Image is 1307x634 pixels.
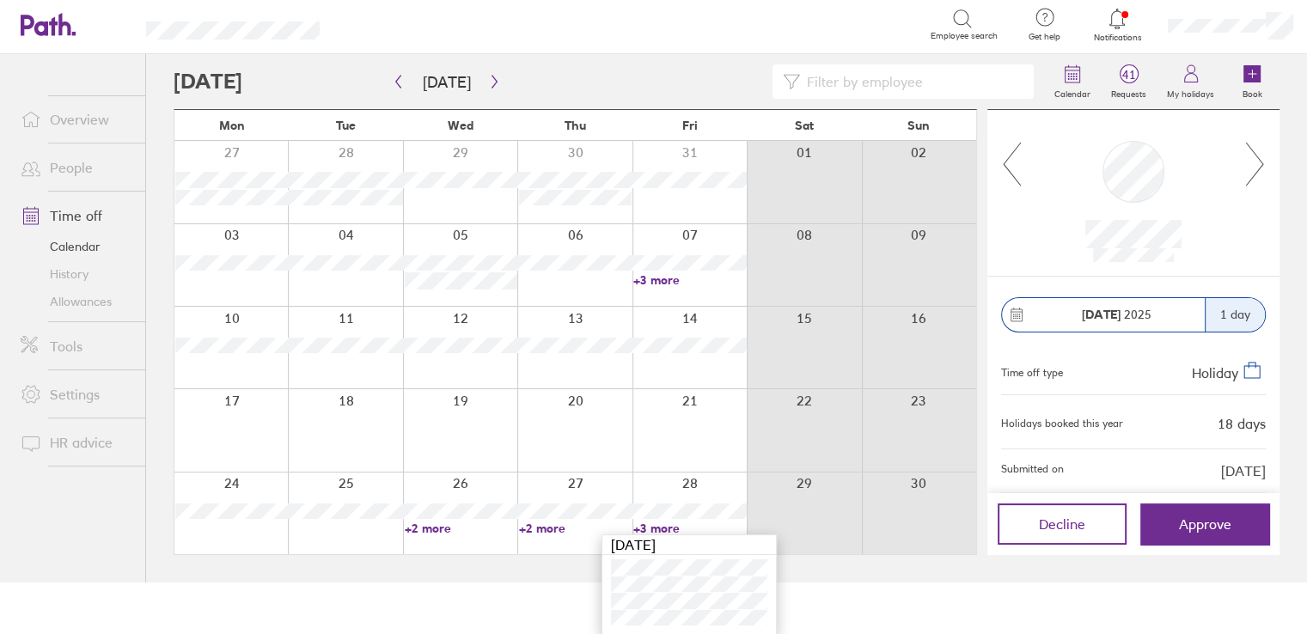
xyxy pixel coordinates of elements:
[7,288,145,315] a: Allowances
[409,68,485,96] button: [DATE]
[907,119,930,132] span: Sun
[1090,7,1145,43] a: Notifications
[1090,33,1145,43] span: Notifications
[1001,418,1123,430] div: Holidays booked this year
[1101,54,1157,109] a: 41Requests
[998,503,1127,545] button: Decline
[1221,463,1266,479] span: [DATE]
[633,272,746,288] a: +3 more
[7,150,145,185] a: People
[7,377,145,411] a: Settings
[1101,68,1157,82] span: 41
[7,329,145,363] a: Tools
[366,16,410,32] div: Search
[7,425,145,460] a: HR advice
[565,119,586,132] span: Thu
[7,260,145,288] a: History
[7,198,145,233] a: Time off
[1157,84,1225,100] label: My holidays
[1001,463,1064,479] span: Submitted on
[1039,516,1085,532] span: Decline
[1225,54,1280,109] a: Book
[1082,307,1121,322] strong: [DATE]
[1192,363,1238,381] span: Holiday
[682,119,698,132] span: Fri
[1157,54,1225,109] a: My holidays
[405,521,517,536] a: +2 more
[1017,32,1072,42] span: Get help
[1044,84,1101,100] label: Calendar
[1001,360,1063,381] div: Time off type
[1082,308,1151,321] span: 2025
[1205,298,1265,332] div: 1 day
[602,535,776,555] div: [DATE]
[7,233,145,260] a: Calendar
[931,31,998,41] span: Employee search
[519,521,632,536] a: +2 more
[795,119,814,132] span: Sat
[1218,416,1266,431] div: 18 days
[7,102,145,137] a: Overview
[633,521,746,536] a: +3 more
[1179,516,1231,532] span: Approve
[800,65,1023,98] input: Filter by employee
[1101,84,1157,100] label: Requests
[448,119,473,132] span: Wed
[1044,54,1101,109] a: Calendar
[1232,84,1273,100] label: Book
[336,119,356,132] span: Tue
[1140,503,1269,545] button: Approve
[219,119,245,132] span: Mon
